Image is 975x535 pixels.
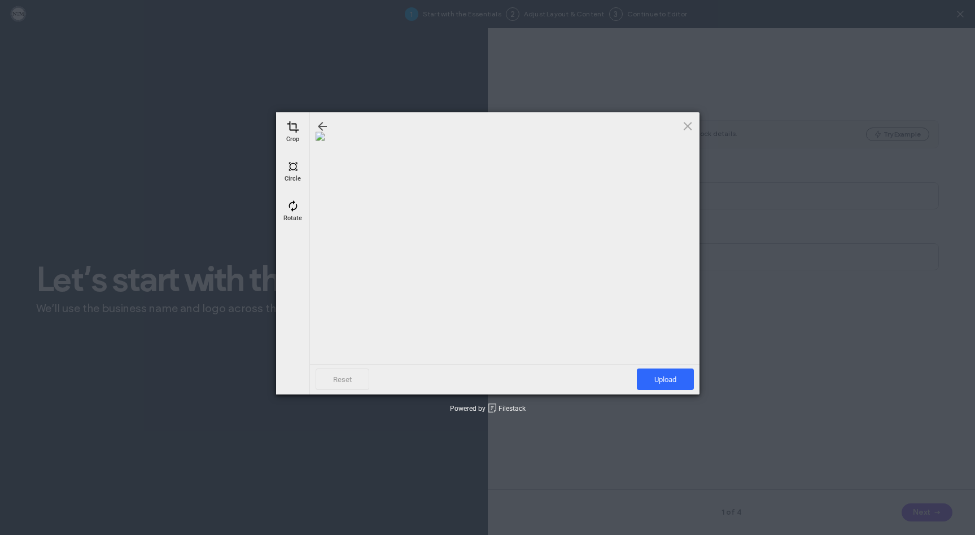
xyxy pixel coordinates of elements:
[279,197,307,225] div: Rotate
[26,8,49,18] span: Help
[279,118,307,146] div: Crop
[681,120,694,132] span: Click here or hit ESC to close picker
[450,404,526,414] div: Powered by Filestack
[316,120,329,133] div: Go back
[279,157,307,186] div: Circle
